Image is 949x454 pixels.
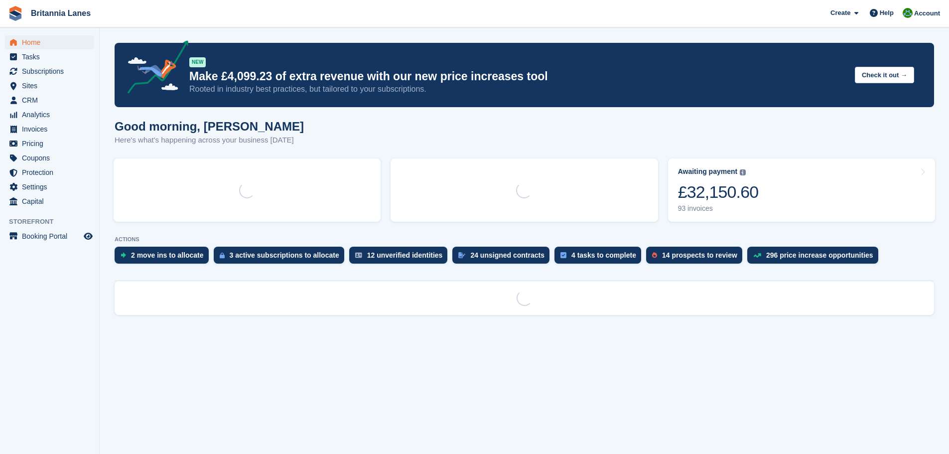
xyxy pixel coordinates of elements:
img: price-adjustments-announcement-icon-8257ccfd72463d97f412b2fc003d46551f7dbcb40ab6d574587a9cd5c0d94... [119,40,189,97]
a: 2 move ins to allocate [115,247,214,269]
img: stora-icon-8386f47178a22dfd0bd8f6a31ec36ba5ce8667c1dd55bd0f319d3a0aa187defe.svg [8,6,23,21]
img: icon-info-grey-7440780725fd019a000dd9b08b2336e03edf1995a4989e88bcd33f0948082b44.svg [740,169,746,175]
span: Sites [22,79,82,93]
span: Protection [22,165,82,179]
p: Rooted in industry best practices, but tailored to your subscriptions. [189,84,847,95]
div: 4 tasks to complete [571,251,636,259]
p: Make £4,099.23 of extra revenue with our new price increases tool [189,69,847,84]
a: menu [5,108,94,122]
a: menu [5,64,94,78]
span: Booking Portal [22,229,82,243]
span: Tasks [22,50,82,64]
div: 14 prospects to review [662,251,737,259]
a: Britannia Lanes [27,5,95,21]
a: menu [5,165,94,179]
span: Subscriptions [22,64,82,78]
p: Here's what's happening across your business [DATE] [115,135,304,146]
span: Coupons [22,151,82,165]
img: contract_signature_icon-13c848040528278c33f63329250d36e43548de30e8caae1d1a13099fd9432cc5.svg [458,252,465,258]
span: Home [22,35,82,49]
p: ACTIONS [115,236,934,243]
div: NEW [189,57,206,67]
a: Awaiting payment £32,150.60 93 invoices [668,158,935,222]
a: menu [5,122,94,136]
img: active_subscription_to_allocate_icon-d502201f5373d7db506a760aba3b589e785aa758c864c3986d89f69b8ff3... [220,252,225,259]
span: Storefront [9,217,99,227]
button: Check it out → [855,67,914,83]
span: Pricing [22,137,82,151]
a: menu [5,93,94,107]
a: 12 unverified identities [349,247,453,269]
a: menu [5,79,94,93]
a: 4 tasks to complete [554,247,646,269]
span: Create [830,8,850,18]
span: Settings [22,180,82,194]
a: 24 unsigned contracts [452,247,554,269]
a: menu [5,35,94,49]
span: Account [914,8,940,18]
div: 2 move ins to allocate [131,251,204,259]
div: 93 invoices [678,204,759,213]
a: 296 price increase opportunities [747,247,883,269]
span: CRM [22,93,82,107]
img: verify_identity-adf6edd0f0f0b5bbfe63781bf79b02c33cf7c696d77639b501bdc392416b5a36.svg [355,252,362,258]
img: prospect-51fa495bee0391a8d652442698ab0144808aea92771e9ea1ae160a38d050c398.svg [652,252,657,258]
h1: Good morning, [PERSON_NAME] [115,120,304,133]
a: menu [5,194,94,208]
div: £32,150.60 [678,182,759,202]
a: menu [5,151,94,165]
a: menu [5,50,94,64]
img: task-75834270c22a3079a89374b754ae025e5fb1db73e45f91037f5363f120a921f8.svg [560,252,566,258]
a: 3 active subscriptions to allocate [214,247,349,269]
img: Matt Lane [903,8,913,18]
a: menu [5,180,94,194]
div: 24 unsigned contracts [470,251,544,259]
span: Help [880,8,894,18]
img: price_increase_opportunities-93ffe204e8149a01c8c9dc8f82e8f89637d9d84a8eef4429ea346261dce0b2c0.svg [753,253,761,258]
div: Awaiting payment [678,167,738,176]
div: 3 active subscriptions to allocate [230,251,339,259]
div: 296 price increase opportunities [766,251,873,259]
div: 12 unverified identities [367,251,443,259]
span: Analytics [22,108,82,122]
a: 14 prospects to review [646,247,747,269]
a: menu [5,229,94,243]
span: Capital [22,194,82,208]
img: move_ins_to_allocate_icon-fdf77a2bb77ea45bf5b3d319d69a93e2d87916cf1d5bf7949dd705db3b84f3ca.svg [121,252,126,258]
span: Invoices [22,122,82,136]
a: Preview store [82,230,94,242]
a: menu [5,137,94,151]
